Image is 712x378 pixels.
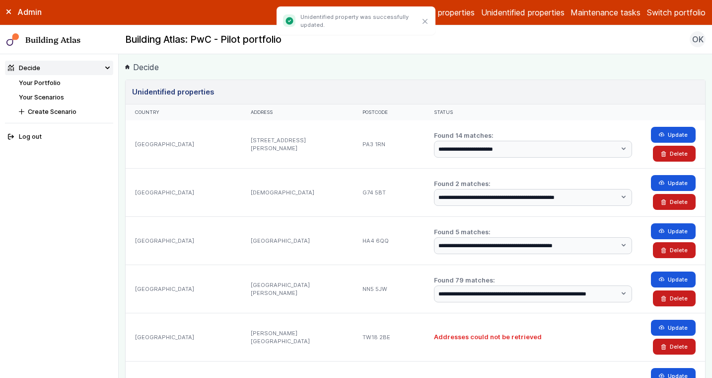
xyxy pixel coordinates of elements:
div: [GEOGRAPHIC_DATA] [126,120,241,168]
div: [GEOGRAPHIC_DATA] [126,313,241,361]
div: Address [251,109,344,116]
div: [DEMOGRAPHIC_DATA] [241,168,353,216]
button: Delete [653,194,696,210]
button: Update [651,127,696,143]
button: Switch portfolio [647,6,706,18]
div: [PERSON_NAME][GEOGRAPHIC_DATA] [241,313,353,361]
summary: Decide [5,61,114,75]
div: Decide [8,63,40,73]
div: NN5 5JW [353,265,425,313]
div: [STREET_ADDRESS][PERSON_NAME] [241,120,353,168]
div: [GEOGRAPHIC_DATA] [126,265,241,313]
h2: Found 14 matches: [434,131,632,140]
button: Create Scenario [16,104,113,119]
button: Update [651,320,696,336]
button: Close [419,15,431,28]
div: Country [135,109,232,116]
div: [GEOGRAPHIC_DATA] [126,168,241,216]
h2: Found 5 matches: [434,227,632,237]
div: [GEOGRAPHIC_DATA][PERSON_NAME] [241,265,353,313]
h3: Unidentified properties [132,87,214,97]
img: main-0bbd2752.svg [6,33,19,46]
h2: Found 2 matches: [434,179,632,189]
p: Unidentified property was successfully updated. [300,13,419,29]
button: Update [651,223,696,239]
button: Update [651,272,696,287]
div: [GEOGRAPHIC_DATA] [126,216,241,265]
button: Delete [653,146,696,162]
h2: Building Atlas: PwC - Pilot portfolio [125,33,282,46]
div: G74 5BT [353,168,425,216]
div: Status [434,109,632,116]
button: Delete [653,290,696,306]
a: Unidentified properties [481,6,565,18]
a: Decide [125,61,159,73]
div: HA4 6QQ [353,216,425,265]
a: Your Portfolio [19,79,61,87]
div: PA3 1RN [353,120,425,168]
button: Delete [653,242,696,258]
span: OK [692,33,704,45]
h2: Addresses could not be retrieved [434,332,632,342]
button: Delete [653,339,696,355]
div: [GEOGRAPHIC_DATA] [241,216,353,265]
div: Postcode [362,109,415,116]
a: Your Scenarios [19,94,64,101]
a: Maintenance tasks [570,6,641,18]
button: Log out [5,130,114,144]
button: OK [690,31,706,47]
button: Update [651,175,696,191]
h2: Found 79 matches: [434,276,632,285]
div: TW18 2BE [353,313,425,361]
